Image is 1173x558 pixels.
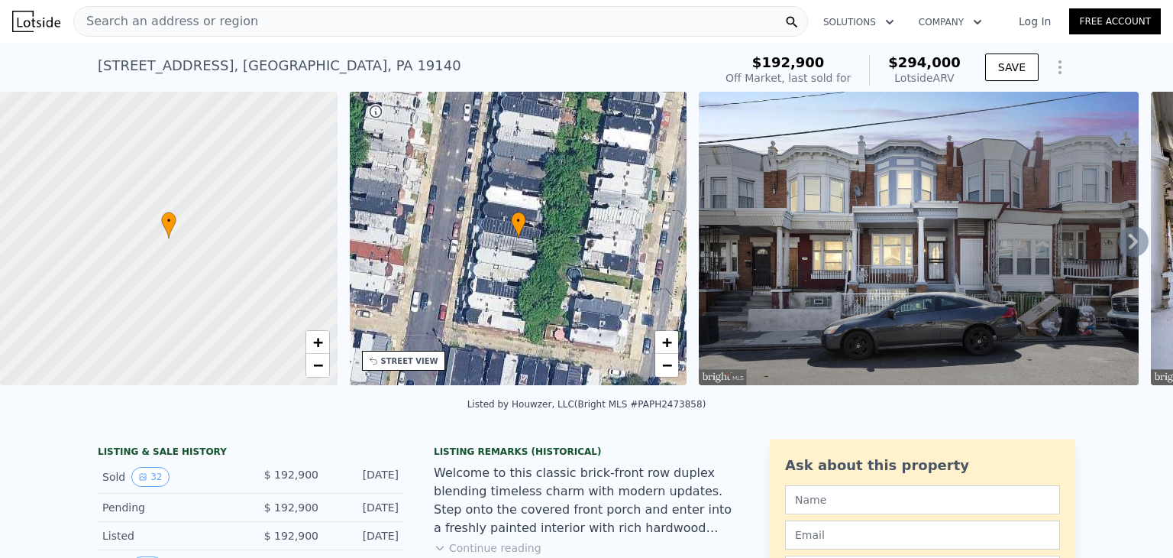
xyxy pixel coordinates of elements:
span: $192,900 [752,54,825,70]
span: − [662,355,672,375]
input: Email [785,521,1060,550]
div: • [511,212,526,238]
div: [DATE] [331,500,399,515]
div: [DATE] [331,528,399,543]
img: Sale: 152082540 Parcel: 82342450 [699,92,1139,385]
div: Listed [102,528,238,543]
div: Listing Remarks (Historical) [434,446,739,458]
button: Solutions [811,8,906,36]
div: Listed by Houwzer, LLC (Bright MLS #PAPH2473858) [467,399,706,410]
span: $ 192,900 [264,469,318,481]
a: Zoom out [306,354,329,377]
span: − [312,355,322,375]
button: View historical data [131,467,169,487]
div: STREET VIEW [381,355,438,367]
span: $ 192,900 [264,530,318,542]
div: Lotside ARV [888,70,961,86]
a: Zoom in [655,331,678,354]
button: Continue reading [434,540,541,556]
div: Ask about this property [785,455,1060,476]
span: + [662,333,672,352]
div: Off Market, last sold for [725,70,851,86]
button: SAVE [985,54,1039,81]
button: Show Options [1045,52,1075,83]
span: + [312,333,322,352]
span: Search an address or region [74,12,258,31]
span: $ 192,900 [264,501,318,514]
div: [DATE] [331,467,399,487]
a: Free Account [1069,8,1161,34]
a: Zoom out [655,354,678,377]
div: [STREET_ADDRESS] , [GEOGRAPHIC_DATA] , PA 19140 [98,55,461,76]
span: $294,000 [888,54,961,70]
span: • [161,214,176,228]
div: Sold [102,467,238,487]
div: • [161,212,176,238]
a: Log In [1000,14,1069,29]
a: Zoom in [306,331,329,354]
input: Name [785,485,1060,514]
div: Pending [102,500,238,515]
img: Lotside [12,11,60,32]
span: • [511,214,526,228]
button: Company [906,8,994,36]
div: LISTING & SALE HISTORY [98,446,403,461]
div: Welcome to this classic brick-front row duplex blending timeless charm with modern updates. Step ... [434,464,739,537]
